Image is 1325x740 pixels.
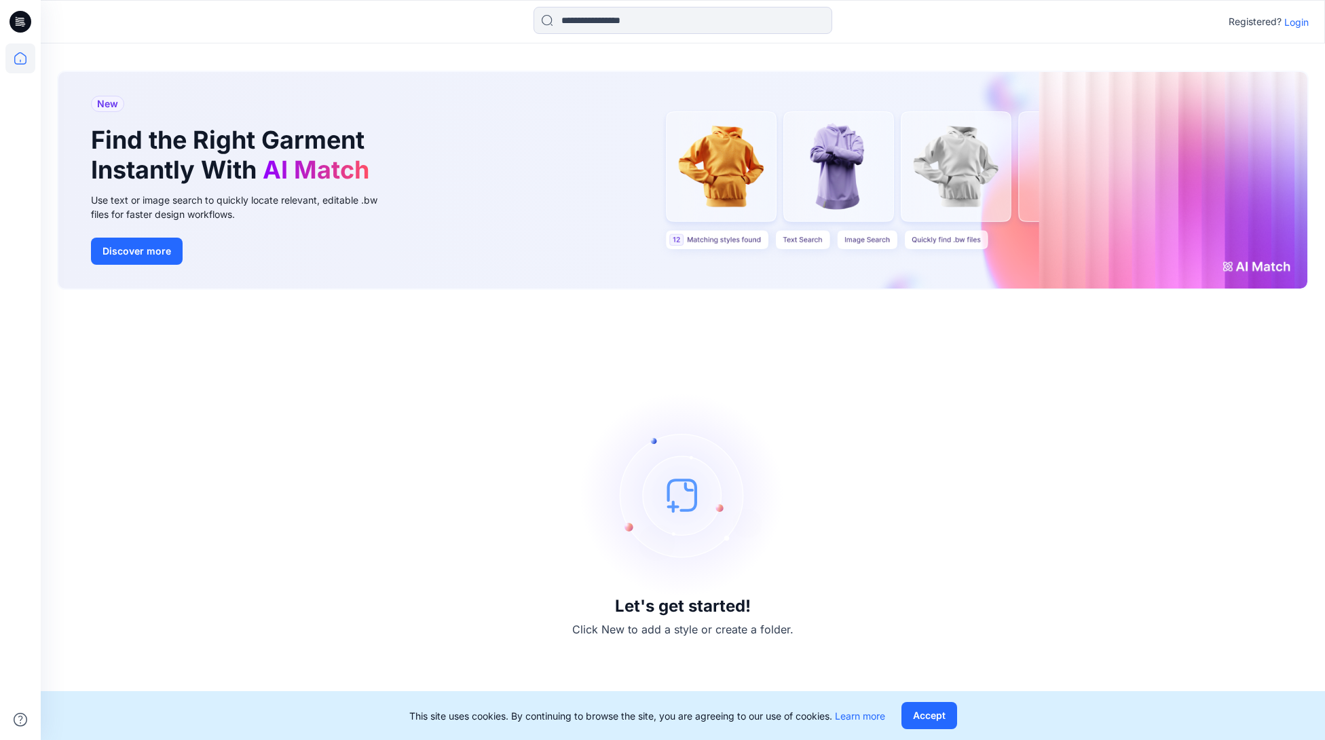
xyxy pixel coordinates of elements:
span: AI Match [263,155,369,185]
img: empty-state-image.svg [581,393,785,597]
p: Registered? [1229,14,1282,30]
button: Discover more [91,238,183,265]
h3: Let's get started! [615,597,751,616]
div: Use text or image search to quickly locate relevant, editable .bw files for faster design workflows. [91,193,396,221]
p: This site uses cookies. By continuing to browse the site, you are agreeing to our use of cookies. [409,709,885,723]
a: Learn more [835,710,885,722]
p: Click New to add a style or create a folder. [572,621,794,637]
button: Accept [901,702,957,729]
p: Login [1284,15,1309,29]
span: New [97,96,118,112]
h1: Find the Right Garment Instantly With [91,126,376,184]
